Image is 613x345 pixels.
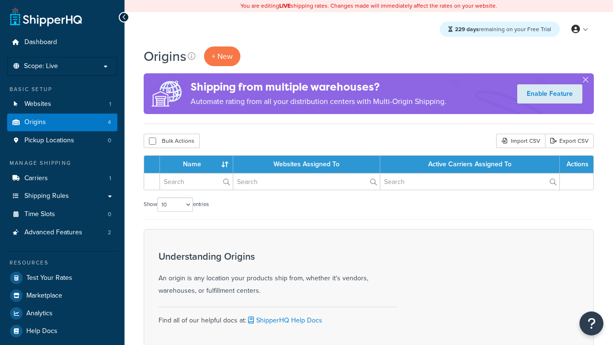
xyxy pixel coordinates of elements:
[7,305,117,322] a: Analytics
[24,62,58,70] span: Scope: Live
[108,229,111,237] span: 2
[24,192,69,200] span: Shipping Rules
[26,292,62,300] span: Marketplace
[440,22,560,37] div: remaining on your Free Trial
[579,311,603,335] button: Open Resource Center
[233,156,380,173] th: Websites Assigned To
[157,197,193,212] select: Showentries
[204,46,240,66] a: + New
[7,85,117,93] div: Basic Setup
[24,210,55,218] span: Time Slots
[545,134,594,148] a: Export CSV
[108,210,111,218] span: 0
[26,310,53,318] span: Analytics
[7,224,117,241] li: Advanced Features
[7,170,117,187] li: Carriers
[24,174,48,183] span: Carriers
[7,132,117,149] li: Pickup Locations
[233,173,380,190] input: Search
[159,307,398,327] div: Find all of our helpful docs at:
[24,118,46,126] span: Origins
[144,134,200,148] button: Bulk Actions
[455,25,479,34] strong: 229 days
[191,79,446,95] h4: Shipping from multiple warehouses?
[7,259,117,267] div: Resources
[7,95,117,113] li: Websites
[24,38,57,46] span: Dashboard
[159,251,398,297] div: An origin is any location your products ship from, whether it's vendors, warehouses, or fulfillme...
[212,51,233,62] span: + New
[160,173,233,190] input: Search
[7,34,117,51] a: Dashboard
[7,114,117,131] li: Origins
[7,114,117,131] a: Origins 4
[191,95,446,108] p: Automate rating from all your distribution centers with Multi-Origin Shipping.
[108,137,111,145] span: 0
[7,187,117,205] a: Shipping Rules
[279,1,291,10] b: LIVE
[246,315,322,325] a: ShipperHQ Help Docs
[108,118,111,126] span: 4
[517,84,582,103] a: Enable Feature
[7,206,117,223] a: Time Slots 0
[24,100,51,108] span: Websites
[24,137,74,145] span: Pickup Locations
[144,73,191,114] img: ad-origins-multi-dfa493678c5a35abed25fd24b4b8a3fa3505936ce257c16c00bdefe2f3200be3.png
[109,174,111,183] span: 1
[160,156,233,173] th: Name
[560,156,593,173] th: Actions
[26,327,57,335] span: Help Docs
[144,47,186,66] h1: Origins
[7,132,117,149] a: Pickup Locations 0
[7,159,117,167] div: Manage Shipping
[159,251,398,262] h3: Understanding Origins
[380,173,559,190] input: Search
[7,95,117,113] a: Websites 1
[7,269,117,287] a: Test Your Rates
[380,156,560,173] th: Active Carriers Assigned To
[7,287,117,304] a: Marketplace
[7,206,117,223] li: Time Slots
[7,170,117,187] a: Carriers 1
[24,229,82,237] span: Advanced Features
[7,322,117,340] a: Help Docs
[496,134,545,148] div: Import CSV
[144,197,209,212] label: Show entries
[10,7,82,26] a: ShipperHQ Home
[7,224,117,241] a: Advanced Features 2
[26,274,72,282] span: Test Your Rates
[109,100,111,108] span: 1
